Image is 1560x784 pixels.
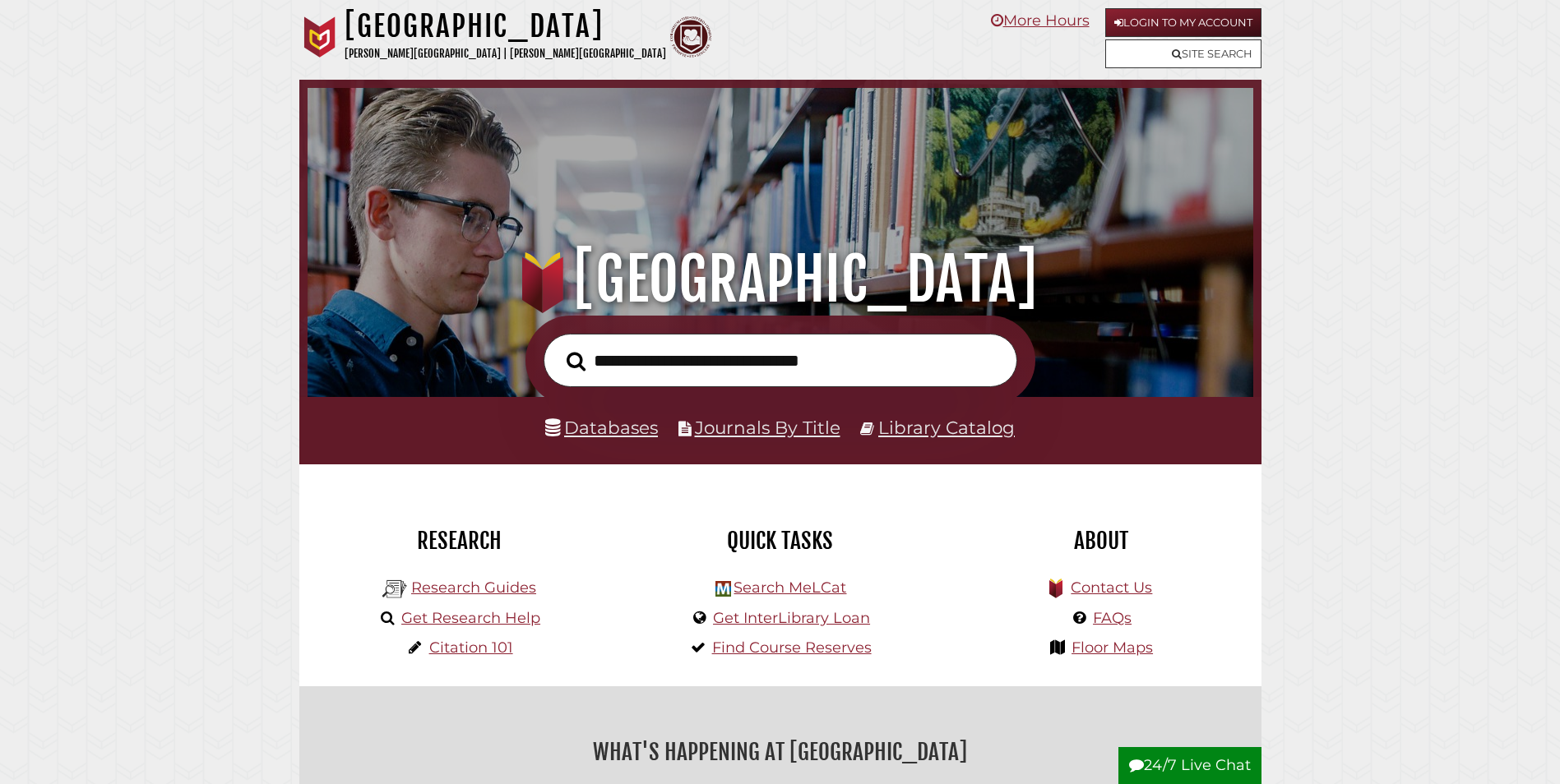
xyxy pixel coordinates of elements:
a: Databases [545,417,658,438]
a: Journals By Title [695,417,840,438]
a: More Hours [991,12,1090,30]
a: Get InterLibrary Loan [713,609,870,627]
h2: What's Happening at [GEOGRAPHIC_DATA] [312,733,1249,771]
h1: [GEOGRAPHIC_DATA] [345,8,666,44]
a: FAQs [1093,609,1132,627]
a: Library Catalog [878,417,1015,438]
h2: Research [312,527,608,555]
a: Contact Us [1071,579,1152,597]
p: [PERSON_NAME][GEOGRAPHIC_DATA] | [PERSON_NAME][GEOGRAPHIC_DATA] [345,44,666,63]
img: Calvin Theological Seminary [670,16,711,58]
a: Floor Maps [1072,639,1153,657]
button: Search [558,347,594,376]
a: Research Guides [411,579,536,597]
a: Login to My Account [1105,8,1261,37]
a: Get Research Help [401,609,540,627]
img: Hekman Library Logo [382,577,407,602]
h2: About [953,527,1249,555]
a: Search MeLCat [734,579,846,597]
h2: Quick Tasks [632,527,928,555]
i: Search [567,351,586,371]
a: Find Course Reserves [712,639,872,657]
img: Calvin University [299,16,340,58]
a: Site Search [1105,39,1261,68]
a: Citation 101 [429,639,513,657]
img: Hekman Library Logo [715,581,731,597]
h1: [GEOGRAPHIC_DATA] [331,243,1229,316]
